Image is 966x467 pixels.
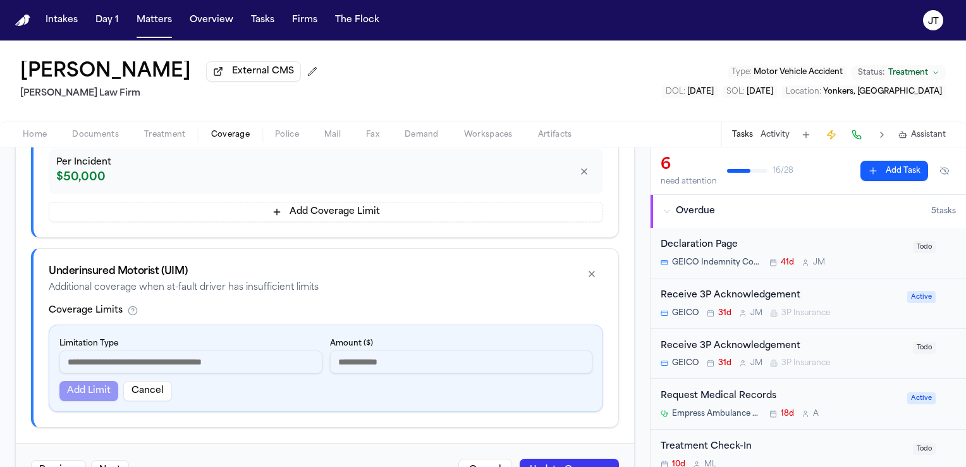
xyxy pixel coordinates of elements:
button: Overdue5tasks [651,195,966,228]
span: Empress Ambulance Service, Inc. [672,409,762,419]
div: Open task: Receive 3P Acknowledgement [651,278,966,329]
span: Coverage [211,130,250,140]
span: Workspaces [464,130,513,140]
span: Documents [72,130,119,140]
span: Type : [731,68,752,76]
div: per incident [56,156,568,169]
span: Demand [405,130,439,140]
label: Amount ($) [330,340,373,347]
span: 41d [781,258,794,268]
span: Assistant [911,130,946,140]
button: The Flock [330,9,384,32]
button: Add Task [797,126,815,144]
span: 18d [781,409,794,419]
span: GEICO Indemnity Company [672,258,762,268]
button: Edit DOL: 2025-05-28 [662,85,718,98]
button: Intakes [40,9,83,32]
span: 16 / 28 [773,166,793,176]
div: Declaration Page [661,238,905,252]
p: Additional coverage when at-fault driver has insufficient limits [49,282,319,294]
span: Active [907,291,936,303]
h2: [PERSON_NAME] Law Firm [20,86,322,101]
span: Treatment [888,68,928,78]
span: Motor Vehicle Accident [754,68,843,76]
span: Todo [913,443,936,455]
div: Open task: Declaration Page [651,228,966,278]
span: GEICO [672,308,699,318]
label: Limitation Type [59,340,118,347]
h1: [PERSON_NAME] [20,61,191,84]
button: Matters [131,9,177,32]
span: Treatment [144,130,186,140]
span: J M [813,258,825,268]
button: Cancel [123,381,172,401]
label: Coverage Limits [49,304,123,317]
span: Status: [858,68,884,78]
span: Location : [786,88,821,96]
span: Home [23,130,47,140]
button: Overview [185,9,238,32]
button: Tasks [246,9,279,32]
span: 31d [718,308,731,318]
span: Mail [324,130,341,140]
span: J M [750,358,762,368]
button: Edit Location: Yonkers, NY [782,85,946,98]
span: Active [907,392,936,404]
div: Receive 3P Acknowledgement [661,289,900,303]
span: Todo [913,342,936,354]
button: Edit SOL: 2027-05-28 [723,85,777,98]
div: Request Medical Records [661,389,900,404]
span: SOL : [726,88,745,96]
div: need attention [661,177,717,187]
span: Police [275,130,299,140]
button: Edit matter name [20,61,191,84]
button: Day 1 [90,9,124,32]
span: GEICO [672,358,699,368]
span: Yonkers, [GEOGRAPHIC_DATA] [823,88,942,96]
button: Firms [287,9,322,32]
button: Add Task [860,161,928,181]
span: Todo [913,241,936,253]
button: External CMS [206,61,301,82]
div: Open task: Request Medical Records [651,379,966,430]
span: 31d [718,358,731,368]
button: Edit Type: Motor Vehicle Accident [728,66,847,78]
div: 6 [661,155,717,175]
button: Create Immediate Task [822,126,840,144]
span: 3P Insurance [781,358,830,368]
span: Overdue [676,205,715,218]
button: Assistant [898,130,946,140]
button: Activity [761,130,790,140]
span: DOL : [666,88,685,96]
button: Make a Call [848,126,865,144]
div: $50,000 [56,169,568,187]
span: 3P Insurance [781,308,830,318]
button: Add Coverage Limit [49,202,603,222]
span: External CMS [232,65,294,78]
a: Home [15,15,30,27]
span: Fax [366,130,379,140]
span: J M [750,308,762,318]
button: Hide completed tasks (⌘⇧H) [933,161,956,181]
div: Treatment Check-In [661,440,905,454]
div: Open task: Receive 3P Acknowledgement [651,329,966,380]
span: A [813,409,819,419]
span: [DATE] [687,88,714,96]
button: Tasks [732,130,753,140]
img: Finch Logo [15,15,30,27]
div: Underinsured Motorist (UIM) [49,264,319,279]
span: [DATE] [747,88,773,96]
span: 5 task s [931,206,956,216]
span: Artifacts [538,130,572,140]
button: Change status from Treatment [852,65,946,80]
div: Receive 3P Acknowledgement [661,339,905,354]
